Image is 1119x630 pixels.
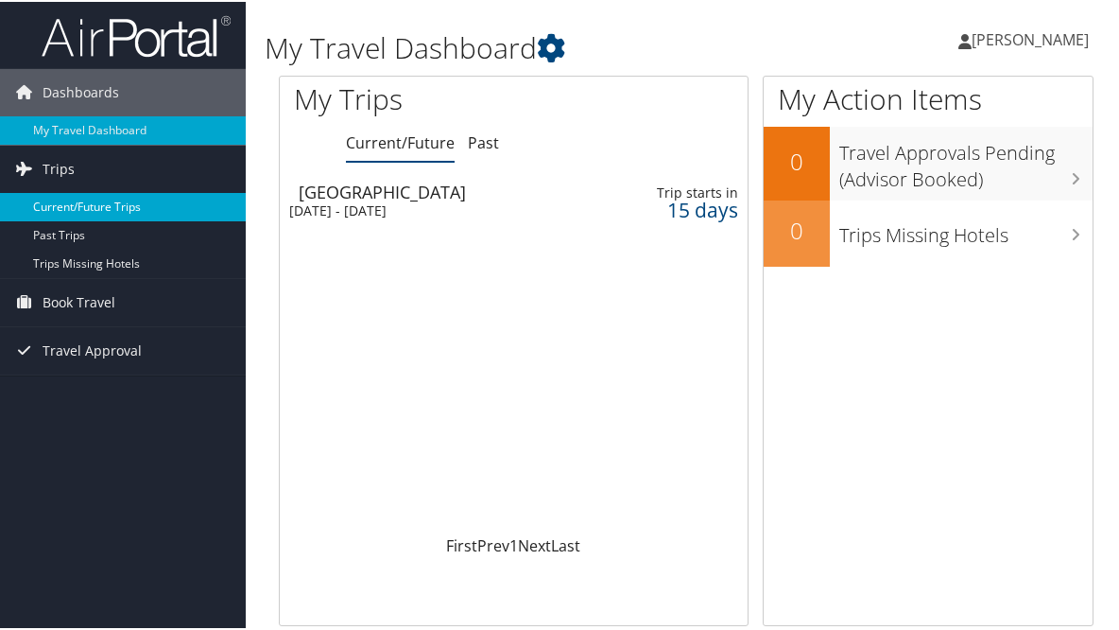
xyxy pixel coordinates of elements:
div: 15 days [632,200,738,217]
a: Last [551,534,580,554]
span: Travel Approval [43,325,142,373]
img: airportal-logo.png [42,12,231,57]
h3: Travel Approvals Pending (Advisor Booked) [839,129,1093,191]
a: 0Trips Missing Hotels [764,199,1093,265]
div: Trip starts in [632,183,738,200]
a: 1 [509,534,518,554]
h1: My Trips [294,78,539,117]
div: [DATE] - [DATE] [289,201,566,218]
a: Past [468,131,499,151]
a: 0Travel Approvals Pending (Advisor Booked) [764,125,1093,198]
a: Prev [477,534,509,554]
h2: 0 [764,144,830,176]
span: Dashboards [43,67,119,114]
h1: My Travel Dashboard [265,26,827,66]
h2: 0 [764,213,830,245]
h1: My Action Items [764,78,1093,117]
a: Next [518,534,551,554]
a: Current/Future [346,131,455,151]
h3: Trips Missing Hotels [839,211,1093,247]
span: Book Travel [43,277,115,324]
a: First [446,534,477,554]
span: [PERSON_NAME] [972,27,1089,48]
div: [GEOGRAPHIC_DATA] [299,182,576,199]
span: Trips [43,144,75,191]
a: [PERSON_NAME] [958,9,1108,66]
